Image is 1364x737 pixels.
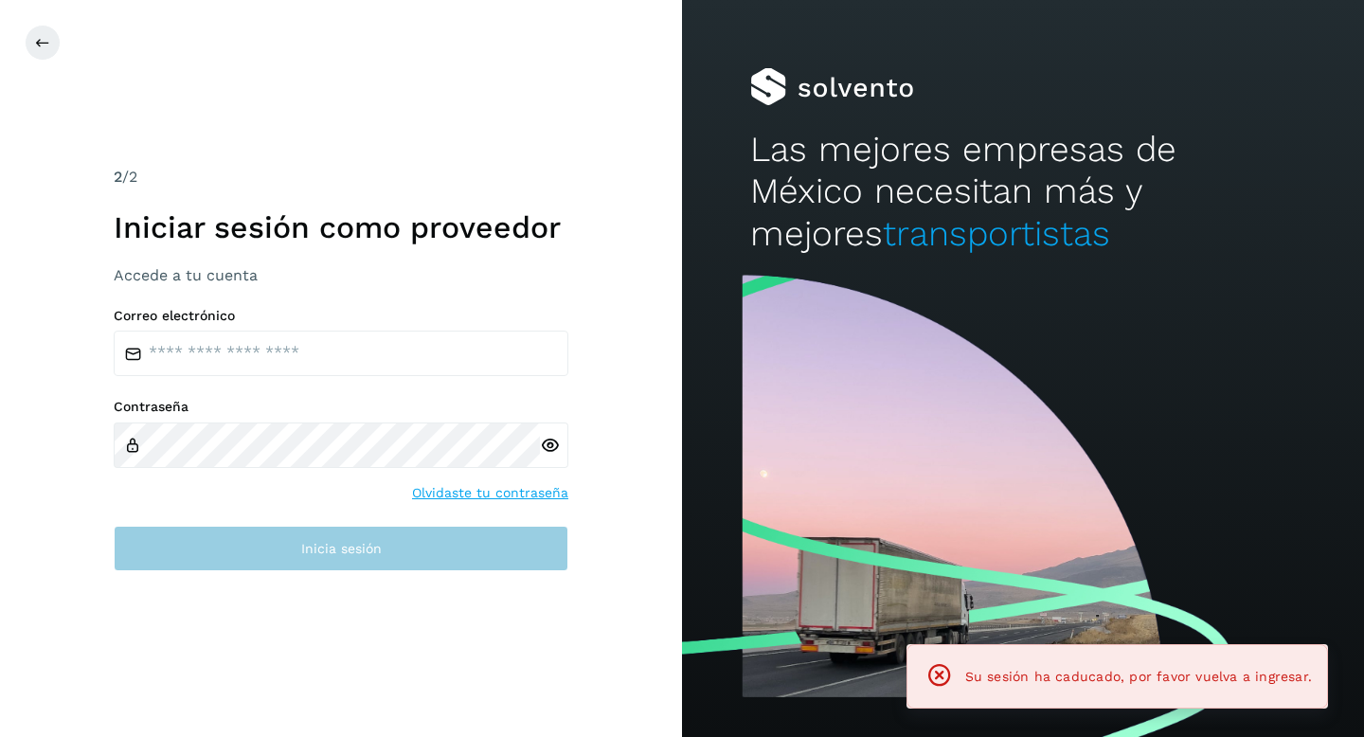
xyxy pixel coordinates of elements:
[301,542,382,555] span: Inicia sesión
[883,213,1110,254] span: transportistas
[965,669,1312,684] span: Su sesión ha caducado, por favor vuelva a ingresar.
[114,266,568,284] h3: Accede a tu cuenta
[412,483,568,503] a: Olvidaste tu contraseña
[114,308,568,324] label: Correo electrónico
[114,209,568,245] h1: Iniciar sesión como proveedor
[114,166,568,189] div: /2
[114,399,568,415] label: Contraseña
[114,168,122,186] span: 2
[114,526,568,571] button: Inicia sesión
[750,129,1296,255] h2: Las mejores empresas de México necesitan más y mejores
